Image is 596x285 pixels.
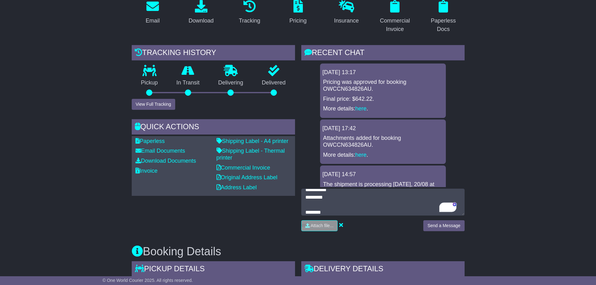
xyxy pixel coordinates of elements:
div: Insurance [334,17,359,25]
p: Pricing was approved for booking OWCCN634826AU. [323,79,443,92]
p: The shipment is processing [DATE], 20/08 at UPS [GEOGRAPHIC_DATA] in [GEOGRAPHIC_DATA], [GEOGRAPH... [323,181,443,208]
div: Commercial Invoice [378,17,412,33]
div: [DATE] 17:42 [323,125,443,132]
a: Address Label [216,184,257,191]
button: View Full Tracking [132,99,175,110]
div: RECENT CHAT [301,45,465,62]
p: Delivering [209,79,253,86]
p: Attachments added for booking OWCCN634826AU. [323,135,443,148]
p: In Transit [167,79,209,86]
a: Email Documents [135,148,185,154]
a: Download Documents [135,158,196,164]
p: Final price: $642.22. [323,96,443,103]
div: Email [145,17,160,25]
h3: Booking Details [132,245,465,258]
p: More details: . [323,105,443,112]
div: Delivery Details [301,261,465,278]
a: Paperless [135,138,165,144]
div: [DATE] 13:17 [323,69,443,76]
span: © One World Courier 2025. All rights reserved. [103,278,193,283]
a: here [355,105,367,112]
p: Pickup [132,79,167,86]
button: Send a Message [423,220,464,231]
p: Delivered [252,79,295,86]
a: Invoice [135,168,158,174]
div: Paperless Docs [426,17,461,33]
a: Shipping Label - A4 printer [216,138,288,144]
a: Original Address Label [216,174,278,181]
div: Quick Actions [132,119,295,136]
textarea: To enrich screen reader interactions, please activate Accessibility in Grammarly extension settings [301,189,465,216]
a: here [355,152,367,158]
div: Pickup Details [132,261,295,278]
a: Commercial Invoice [216,165,270,171]
p: More details: . [323,152,443,159]
div: Pricing [289,17,307,25]
div: Download [189,17,214,25]
div: Tracking history [132,45,295,62]
div: Tracking [239,17,260,25]
a: Shipping Label - Thermal printer [216,148,285,161]
div: [DATE] 14:57 [323,171,443,178]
